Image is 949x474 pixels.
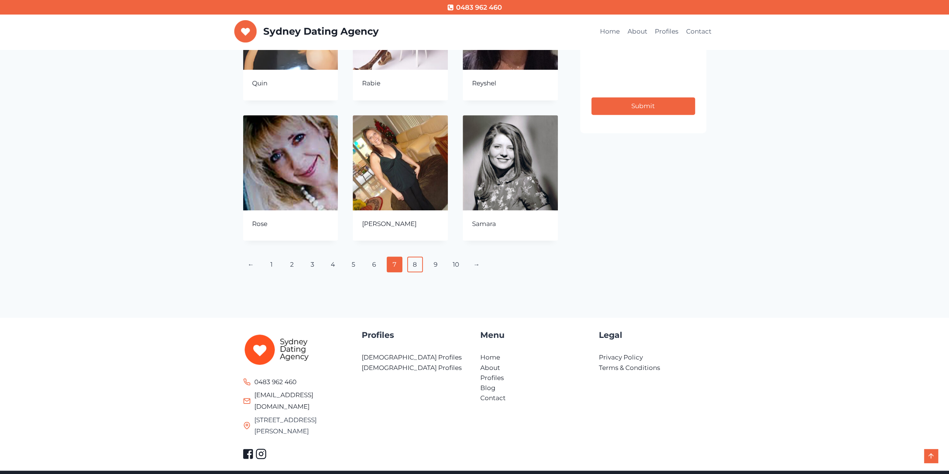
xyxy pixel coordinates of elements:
a: Page 8 [407,257,423,272]
a: [DEMOGRAPHIC_DATA] Profiles [362,354,462,361]
span: [STREET_ADDRESS][PERSON_NAME] [254,414,351,437]
a: Page 4 [325,257,341,272]
p: Sydney Dating Agency [263,26,379,37]
h4: Menu [480,329,588,341]
a: → [469,257,485,272]
a: Terms & Conditions [599,364,660,371]
a: 0483 962 460 [447,2,502,13]
a: Sydney Dating Agency [234,20,379,43]
a: Home [596,23,623,41]
a: Scroll to top [924,449,938,463]
a: Blog [480,384,496,392]
iframe: reCAPTCHA [591,57,705,113]
a: [EMAIL_ADDRESS][DOMAIN_NAME] [254,391,313,410]
span: 0483 962 460 [254,376,296,388]
a: Home [480,354,500,361]
img: Rose [243,115,338,210]
img: Samantha [353,115,448,210]
h4: Profiles [362,329,469,341]
a: Samara [472,220,496,227]
a: About [623,23,651,41]
a: Page 10 [448,257,464,272]
nav: Primary [596,23,715,41]
a: ← [243,257,259,272]
a: Profiles [480,374,504,382]
a: Rose [252,220,267,227]
a: Rabie [362,79,380,87]
a: Page 3 [305,257,321,272]
a: About [480,364,500,371]
a: Quin [252,79,267,87]
nav: Product Pagination [243,257,558,272]
a: Page 2 [284,257,300,272]
a: Profiles [651,23,682,41]
h4: Legal [599,329,706,341]
img: Samara [463,115,558,210]
a: Contact [480,394,506,402]
span: 0483 962 460 [456,2,502,13]
a: Reyshel [472,79,496,87]
a: [PERSON_NAME] [362,220,417,227]
a: Page 6 [366,257,382,272]
a: Page 5 [346,257,362,272]
img: Sydney Dating Agency [234,20,257,43]
span: Page 7 [387,257,403,272]
button: Submit [591,97,695,115]
a: Page 9 [428,257,444,272]
a: Page 1 [264,257,280,272]
a: Contact [682,23,715,41]
a: 0483 962 460 [243,376,296,388]
a: Privacy Policy [599,354,643,361]
a: [DEMOGRAPHIC_DATA] Profiles [362,364,462,371]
